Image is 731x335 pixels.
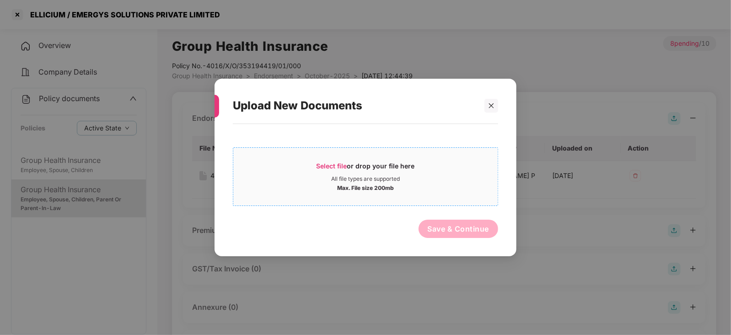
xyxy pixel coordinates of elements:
[317,162,415,175] div: or drop your file here
[337,183,394,192] div: Max. File size 200mb
[317,162,347,170] span: Select file
[488,103,494,109] span: close
[233,155,498,199] span: Select fileor drop your file hereAll file types are supportedMax. File size 200mb
[419,220,499,238] button: Save & Continue
[233,88,476,124] div: Upload New Documents
[331,175,400,183] div: All file types are supported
